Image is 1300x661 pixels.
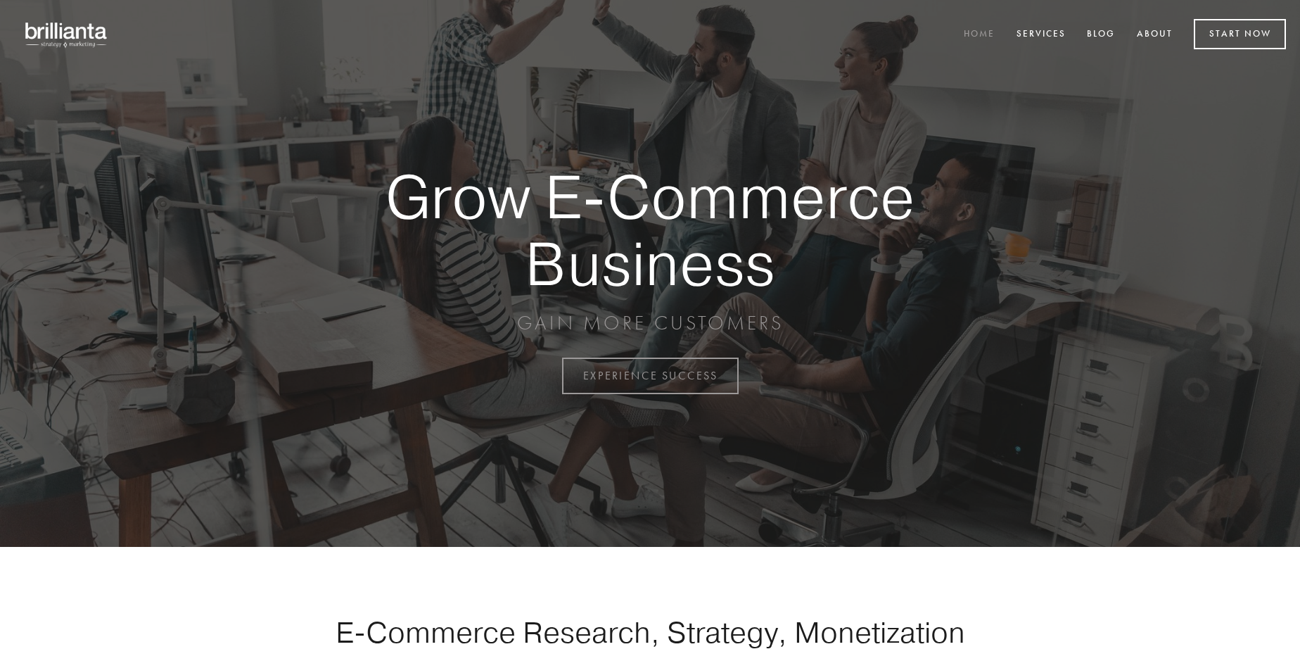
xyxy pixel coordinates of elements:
a: Start Now [1194,19,1286,49]
a: Blog [1078,23,1124,46]
strong: Grow E-Commerce Business [336,163,964,296]
h1: E-Commerce Research, Strategy, Monetization [291,615,1009,650]
p: GAIN MORE CUSTOMERS [336,310,964,336]
a: EXPERIENCE SUCCESS [562,358,739,394]
a: Services [1007,23,1075,46]
img: brillianta - research, strategy, marketing [14,14,120,55]
a: Home [955,23,1004,46]
a: About [1128,23,1182,46]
